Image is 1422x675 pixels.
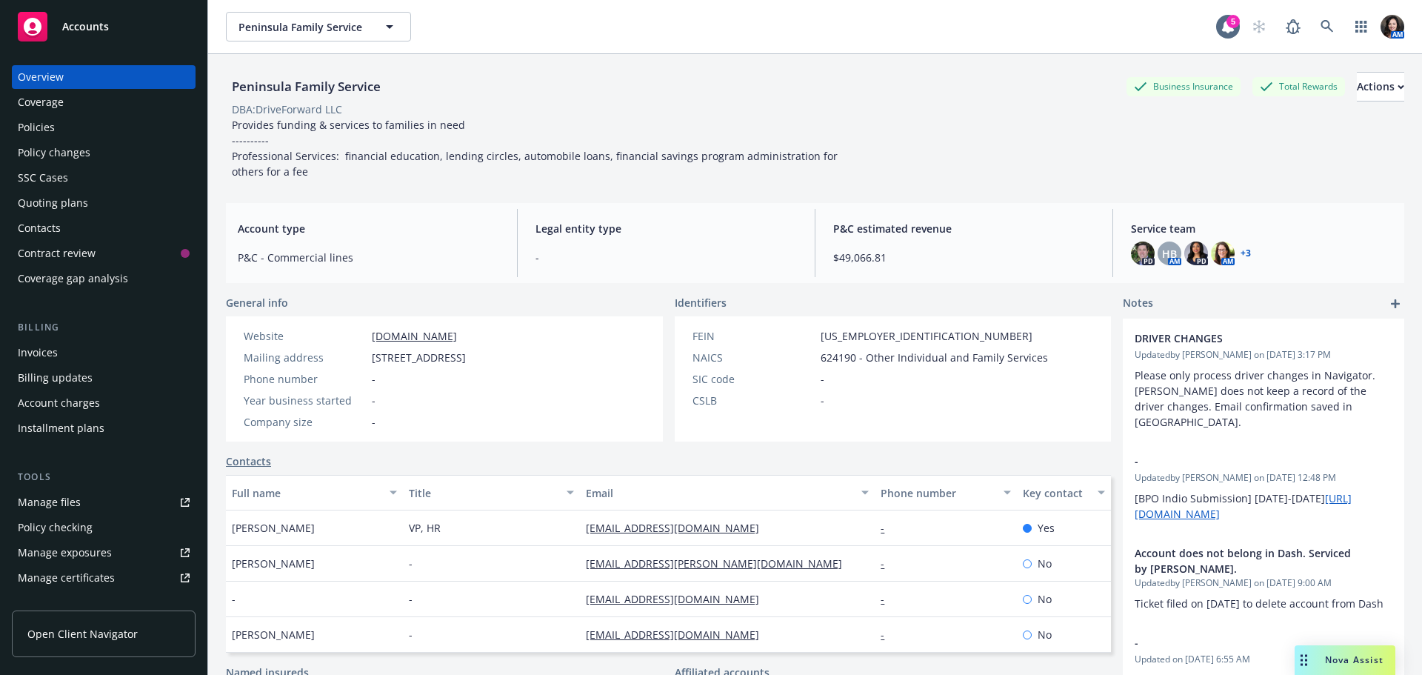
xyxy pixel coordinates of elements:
a: Overview [12,65,196,89]
div: FEIN [692,328,815,344]
div: Phone number [244,371,366,387]
span: 624190 - Other Individual and Family Services [821,350,1048,365]
span: Accounts [62,21,109,33]
a: Quoting plans [12,191,196,215]
div: Company size [244,414,366,430]
span: Legal entity type [535,221,797,236]
a: Billing updates [12,366,196,390]
span: P&C - Commercial lines [238,250,499,265]
button: Peninsula Family Service [226,12,411,41]
span: - [821,393,824,408]
div: DBA: DriveForward LLC [232,102,342,117]
span: Nova Assist [1325,654,1383,666]
span: $49,066.81 [833,250,1095,265]
div: Actions [1357,73,1404,101]
a: Search [1312,12,1342,41]
div: Manage claims [18,591,93,615]
a: SSC Cases [12,166,196,190]
span: [PERSON_NAME] [232,556,315,571]
div: Coverage gap analysis [18,267,128,290]
a: Policies [12,116,196,139]
span: Yes [1038,520,1055,536]
a: - [881,556,896,571]
div: Year business started [244,393,366,408]
a: Start snowing [1244,12,1274,41]
span: Notes [1123,295,1153,313]
p: [BPO Indio Submission] [DATE]-[DATE] [1135,491,1392,522]
a: Manage files [12,491,196,514]
span: - [1135,635,1354,651]
a: [DOMAIN_NAME] [372,329,457,343]
div: SIC code [692,371,815,387]
a: Accounts [12,6,196,47]
div: Manage exposures [18,541,112,565]
div: Policy changes [18,141,90,164]
div: Drag to move [1295,645,1313,675]
div: Phone number [881,485,994,501]
span: - [372,414,375,430]
span: - [409,627,413,642]
div: Invoices [18,341,58,365]
button: Full name [226,475,403,511]
div: Mailing address [244,350,366,365]
div: Policies [18,116,55,139]
div: SSC Cases [18,166,68,190]
span: Account does not belong in Dash. Serviced by [PERSON_NAME]. [1135,545,1354,576]
div: Installment plans [18,416,104,440]
span: Provides funding & services to families in need ---------- Professional Services: financial educa... [232,118,838,179]
a: Account charges [12,391,196,415]
div: Key contact [1023,485,1089,501]
span: VP, HR [409,520,441,536]
div: Contract review [18,242,96,265]
span: - [372,393,375,408]
a: [EMAIL_ADDRESS][DOMAIN_NAME] [586,592,771,606]
span: HB [1162,246,1177,262]
a: [EMAIL_ADDRESS][PERSON_NAME][DOMAIN_NAME] [586,556,854,571]
img: photo [1381,15,1404,39]
a: Manage exposures [12,541,196,565]
span: - [232,591,236,607]
span: No [1038,627,1052,642]
span: [PERSON_NAME] [232,627,315,642]
div: CSLB [692,393,815,408]
a: Contract review [12,242,196,265]
a: Installment plans [12,416,196,440]
span: Open Client Navigator [27,626,138,642]
span: - [409,556,413,571]
a: +3 [1241,249,1251,258]
button: Email [580,475,875,511]
span: Account type [238,221,499,236]
a: Coverage [12,90,196,114]
span: Please only process driver changes in Navigator. [PERSON_NAME] does not keep a record of the driv... [1135,368,1378,429]
a: Report a Bug [1278,12,1308,41]
div: Total Rewards [1252,77,1345,96]
a: - [881,592,896,606]
a: [EMAIL_ADDRESS][DOMAIN_NAME] [586,628,771,642]
span: No [1038,591,1052,607]
a: Contacts [12,216,196,240]
a: Policy changes [12,141,196,164]
a: Invoices [12,341,196,365]
a: Manage certificates [12,566,196,590]
a: Manage claims [12,591,196,615]
div: Billing updates [18,366,93,390]
div: Quoting plans [18,191,88,215]
span: - [535,250,797,265]
div: Business Insurance [1126,77,1241,96]
a: Policy checking [12,516,196,539]
div: Coverage [18,90,64,114]
div: Account charges [18,391,100,415]
span: Updated by [PERSON_NAME] on [DATE] 9:00 AM [1135,576,1392,590]
div: Website [244,328,366,344]
a: Contacts [226,453,271,469]
a: Switch app [1346,12,1376,41]
span: Service team [1131,221,1392,236]
img: photo [1131,242,1155,265]
div: Manage files [18,491,81,514]
div: Account does not belong in Dash. Serviced by [PERSON_NAME].Updatedby [PERSON_NAME] on [DATE] 9:00... [1123,533,1404,623]
span: Peninsula Family Service [238,19,367,35]
img: photo [1184,242,1208,265]
div: Full name [232,485,381,501]
span: Ticket filed on [DATE] to delete account from Dash [1135,596,1383,611]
